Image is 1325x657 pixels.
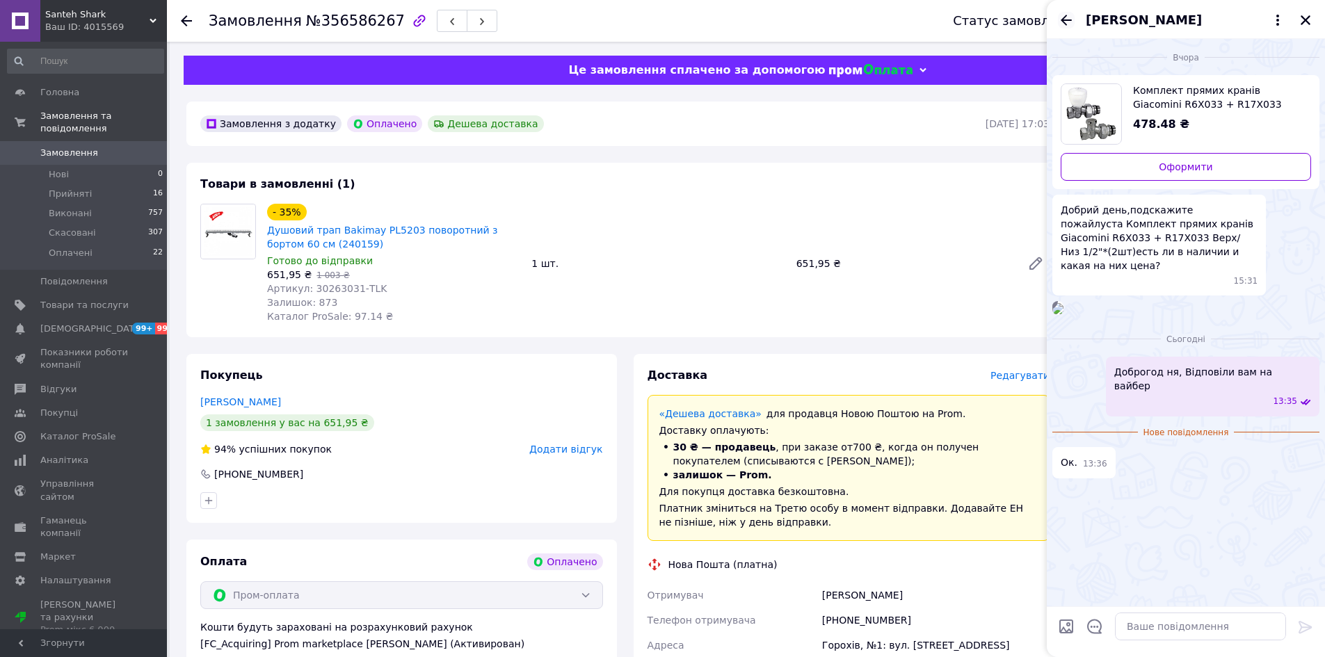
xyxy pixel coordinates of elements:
[200,442,332,456] div: успішних покупок
[659,408,762,419] a: «Дешева доставка»
[665,558,781,571] div: Нова Пошта (платна)
[1061,455,1077,470] span: Ок.
[1052,50,1319,64] div: 11.08.2025
[40,624,129,636] div: Prom мікс 6 000
[148,227,163,239] span: 307
[213,467,305,481] div: [PHONE_NUMBER]
[1138,427,1235,439] span: Нове повідомлення
[648,368,708,382] span: Доставка
[659,485,1038,498] div: Для покупця доставка безкоштовна.
[1086,617,1104,635] button: Відкрити шаблони відповідей
[49,247,93,259] span: Оплачені
[1114,365,1311,393] span: Доброгод ня, Відповіли вам на вайбер
[347,115,422,132] div: Оплачено
[1022,250,1050,277] a: Редагувати
[267,255,373,266] span: Готово до відправки
[49,188,92,200] span: Прийняті
[200,555,247,568] span: Оплата
[1086,11,1286,29] button: [PERSON_NAME]
[428,115,543,132] div: Дешева доставка
[986,118,1050,129] time: [DATE] 17:03
[267,297,337,308] span: Залишок: 873
[40,430,115,443] span: Каталог ProSale
[1273,396,1297,407] span: 13:35 12.08.2025
[648,615,756,626] span: Телефон отримувача
[1061,153,1311,181] a: Оформити
[40,454,88,467] span: Аналітика
[659,501,1038,529] div: Платник зміниться на Третю особу в момент відправки. Додавайте ЕН не пізніше, ніж у день відправки.
[181,14,192,28] div: Повернутися назад
[306,13,405,29] span: №356586267
[1052,303,1063,314] img: 445830e2-4c82-46ab-a3f0-155d4179b18c_w500_h500
[267,269,312,280] span: 651,95 ₴
[1083,458,1107,470] span: 13:36 12.08.2025
[49,207,92,220] span: Виконані
[529,444,602,455] span: Додати відгук
[200,620,603,651] div: Кошти будуть зараховані на розрахунковий рахунок
[267,283,387,294] span: Артикул: 30263031-TLK
[267,225,498,250] a: Душовий трап Bakimay PL5203 поворотний з бортом 60 см (240159)
[791,254,1016,273] div: 651,95 ₴
[1133,83,1300,111] span: Комплект прямих кранів Giacomini R6X033 + R17X033 Верх/Низ 1/2" 777
[1058,12,1075,29] button: Назад
[673,441,776,453] span: 30 ₴ — продавець
[40,407,78,419] span: Покупці
[132,323,155,334] span: 99+
[568,63,825,76] span: Це замовлення сплачено за допомогою
[40,110,167,135] span: Замовлення та повідомлення
[49,227,96,239] span: Скасовані
[1133,117,1189,131] span: 478.48 ₴
[200,396,281,407] a: [PERSON_NAME]
[1161,334,1211,346] span: Сьогодні
[819,583,1052,608] div: [PERSON_NAME]
[648,590,704,601] span: Отримувач
[1061,83,1311,145] a: Переглянути товар
[40,299,129,311] span: Товари та послуги
[214,444,236,455] span: 94%
[200,177,355,190] span: Товари в замовленні (1)
[526,254,790,273] div: 1 шт.
[648,640,684,651] span: Адреса
[40,147,98,159] span: Замовлення
[40,86,79,99] span: Головна
[40,599,129,637] span: [PERSON_NAME] та рахунки
[40,383,77,396] span: Відгуки
[673,469,772,480] span: залишок — Prom.
[40,514,129,540] span: Гаманець компанії
[659,440,1038,468] li: , при заказе от 700 ₴ , когда он получен покупателем (списываются с [PERSON_NAME]);
[7,49,164,74] input: Пошук
[40,551,76,563] span: Маркет
[316,270,349,280] span: 1 003 ₴
[200,414,374,431] div: 1 замовлення у вас на 651,95 ₴
[155,323,178,334] span: 99+
[153,188,163,200] span: 16
[1052,332,1319,346] div: 12.08.2025
[267,204,307,220] div: - 35%
[40,275,108,288] span: Повідомлення
[209,13,302,29] span: Замовлення
[1167,52,1205,64] span: Вчора
[819,608,1052,633] div: [PHONE_NUMBER]
[1061,203,1258,273] span: Добрий день,подскажите пожайлуста Комплект прямих кранів Giacomini R6X033 + R17X033 Верх/Низ 1/2"...
[659,407,1038,421] div: для продавця Новою Поштою на Prom.
[153,247,163,259] span: 22
[45,8,150,21] span: Santeh Shark
[527,553,602,570] div: Оплачено
[158,168,163,181] span: 0
[200,637,603,651] div: [FC_Acquiring] Prom marketplace [PERSON_NAME] (Активирован)
[659,423,1038,437] div: Доставку оплачують:
[1062,84,1121,144] img: 6632666983_w640_h640_komplekt-pryamyh-kranov.jpg
[148,207,163,220] span: 757
[40,323,143,335] span: [DEMOGRAPHIC_DATA]
[1086,11,1202,29] span: [PERSON_NAME]
[40,574,111,587] span: Налаштування
[200,115,342,132] div: Замовлення з додатку
[953,14,1081,28] div: Статус замовлення
[1297,12,1314,29] button: Закрити
[49,168,69,181] span: Нові
[40,478,129,503] span: Управління сайтом
[1234,275,1258,287] span: 15:31 11.08.2025
[40,346,129,371] span: Показники роботи компанії
[990,370,1050,381] span: Редагувати
[201,204,255,259] img: Душовий трап Bakimay PL5203 поворотний з бортом 60 см (240159)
